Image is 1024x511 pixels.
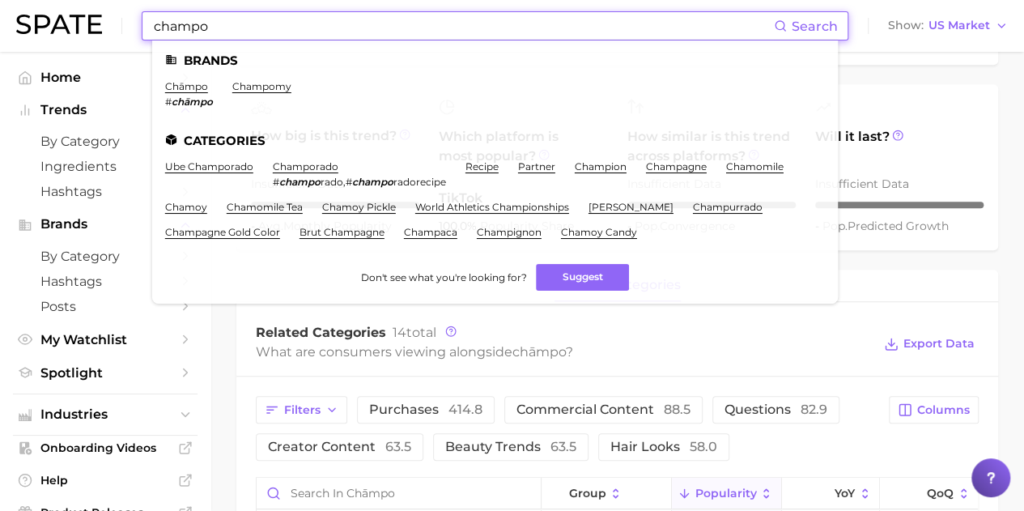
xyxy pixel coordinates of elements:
button: ShowUS Market [884,15,1012,36]
button: Trends [13,98,198,122]
span: Spotlight [40,365,170,381]
span: Don't see what you're looking for? [360,271,526,283]
span: rado [321,176,343,188]
a: champomy [232,80,291,92]
span: questions [724,403,827,416]
span: # [165,96,172,108]
span: by Category [40,134,170,149]
a: ube champorado [165,160,253,172]
a: world athletics championships [415,201,569,213]
span: radorecipe [393,176,446,188]
span: Will it last? [815,127,984,166]
a: [PERSON_NAME] [588,201,673,213]
a: Home [13,65,198,90]
li: Brands [165,53,825,67]
a: Posts [13,294,198,319]
span: 63.5 [550,439,576,454]
span: # [346,176,352,188]
span: Ingredients [40,159,170,174]
a: champion [575,160,627,172]
button: Industries [13,402,198,427]
div: What are consumers viewing alongside ? [256,341,872,363]
span: 88.5 [664,402,690,417]
img: SPATE [16,15,102,34]
span: Show [888,21,924,30]
a: Help [13,468,198,492]
span: purchases [369,403,482,416]
button: QoQ [880,478,978,509]
span: group [568,487,605,500]
span: hair looks [610,441,717,454]
span: 414.8 [448,402,482,417]
a: by Category [13,129,198,154]
span: total [393,325,436,340]
span: Home [40,70,170,85]
a: chamoy [165,201,207,213]
li: Categories [165,134,825,147]
span: Industries [40,407,170,422]
a: by Category [13,244,198,269]
span: by Category [40,249,170,264]
span: predicted growth [822,219,949,233]
div: , [273,176,446,188]
span: 82.9 [801,402,827,417]
button: Export Data [880,333,979,356]
span: # [273,176,279,188]
span: Export Data [903,337,975,351]
a: Hashtags [13,269,198,294]
span: 58.0 [690,439,717,454]
span: Hashtags [40,184,170,199]
a: chāmpo [165,80,208,92]
button: group [542,478,672,509]
button: Suggest [536,264,629,291]
div: Insufficient Data [815,174,984,194]
button: Filters [256,396,347,424]
span: US Market [928,21,990,30]
span: 14 [393,325,406,340]
span: Onboarding Videos [40,441,170,455]
em: champo [352,176,393,188]
div: – / 10 [815,202,984,208]
span: Search [792,19,838,34]
a: champurrado [693,201,763,213]
a: chamomile [726,160,784,172]
span: beauty trends [445,441,576,454]
a: chamomile tea [227,201,303,213]
a: champaca [404,226,457,238]
button: Brands [13,212,198,236]
em: chāmpo [172,96,213,108]
a: champagne gold color [165,226,280,238]
a: chamoy pickle [322,201,396,213]
span: Posts [40,299,170,314]
a: Ingredients [13,154,198,179]
span: YoY [835,487,855,500]
em: champo [279,176,321,188]
span: Brands [40,217,170,232]
span: Popularity [695,487,756,500]
input: Search here for a brand, industry, or ingredient [152,12,774,40]
a: champagne [646,160,707,172]
button: Columns [889,396,979,424]
span: My Watchlist [40,332,170,347]
a: chamoy candy [561,226,637,238]
a: recipe [465,160,499,172]
a: partner [518,160,555,172]
a: Onboarding Videos [13,436,198,460]
span: Hashtags [40,274,170,289]
span: Related Categories [256,325,386,340]
span: 63.5 [385,439,411,454]
span: chāmpo [512,344,566,360]
a: Spotlight [13,360,198,385]
button: YoY [782,478,880,509]
input: Search in chāmpo [257,478,541,509]
span: creator content [268,441,411,454]
a: Hashtags [13,179,198,204]
a: champorado [273,160,338,172]
a: My Watchlist [13,327,198,352]
span: Columns [917,403,970,417]
a: champignon [477,226,542,238]
span: Filters [284,403,321,417]
span: commercial content [516,403,690,416]
a: brut champagne [300,226,385,238]
span: Help [40,473,170,488]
